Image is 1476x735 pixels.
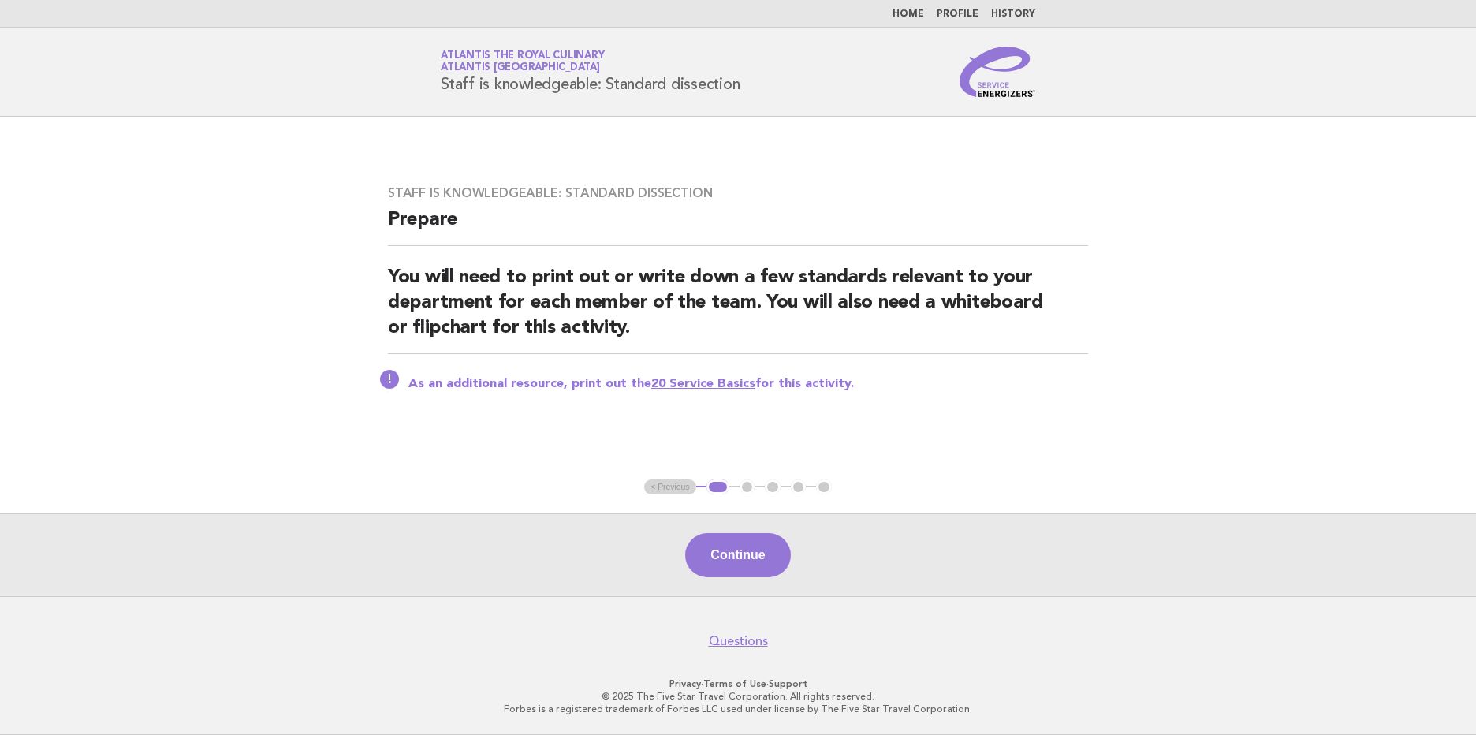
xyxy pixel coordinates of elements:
[709,633,768,649] a: Questions
[651,378,755,390] a: 20 Service Basics
[769,678,807,689] a: Support
[703,678,766,689] a: Terms of Use
[388,207,1088,246] h2: Prepare
[991,9,1035,19] a: History
[388,185,1088,201] h3: Staff is knowledgeable: Standard dissection
[255,677,1221,690] p: · ·
[893,9,924,19] a: Home
[669,678,701,689] a: Privacy
[255,690,1221,703] p: © 2025 The Five Star Travel Corporation. All rights reserved.
[441,51,740,92] h1: Staff is knowledgeable: Standard dissection
[441,63,600,73] span: Atlantis [GEOGRAPHIC_DATA]
[255,703,1221,715] p: Forbes is a registered trademark of Forbes LLC used under license by The Five Star Travel Corpora...
[388,265,1088,354] h2: You will need to print out or write down a few standards relevant to your department for each mem...
[685,533,790,577] button: Continue
[706,479,729,495] button: 1
[937,9,978,19] a: Profile
[408,376,1088,392] p: As an additional resource, print out the for this activity.
[960,47,1035,97] img: Service Energizers
[441,50,604,73] a: Atlantis the Royal CulinaryAtlantis [GEOGRAPHIC_DATA]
